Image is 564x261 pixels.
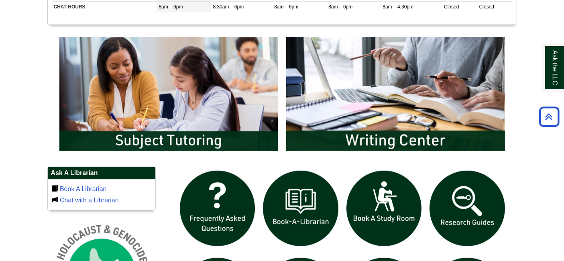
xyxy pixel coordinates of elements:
[328,4,352,10] span: 8am – 6pm
[342,167,426,250] img: book a study room icon links to book a study room web page
[426,167,509,250] img: Research Guides icon links to research guides web page
[479,4,494,10] span: Closed
[282,33,509,155] img: Writing Center Information
[52,2,157,13] td: CHAT HOURS
[274,4,298,10] span: 8am – 6pm
[383,4,413,10] span: 8am – 4:30pm
[48,167,155,179] h2: Ask A Librarian
[536,111,562,122] a: Back to Top
[176,167,259,250] img: frequently asked questions
[159,4,183,10] span: 8am – 6pm
[55,33,509,159] div: slideshow
[259,167,342,250] img: Book a Librarian icon links to book a librarian web page
[213,4,244,10] span: 8:30am – 6pm
[60,186,107,192] a: Book A Librarian
[60,197,119,204] a: Chat with a Librarian
[55,33,282,155] img: Subject Tutoring Information
[444,4,459,10] span: Closed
